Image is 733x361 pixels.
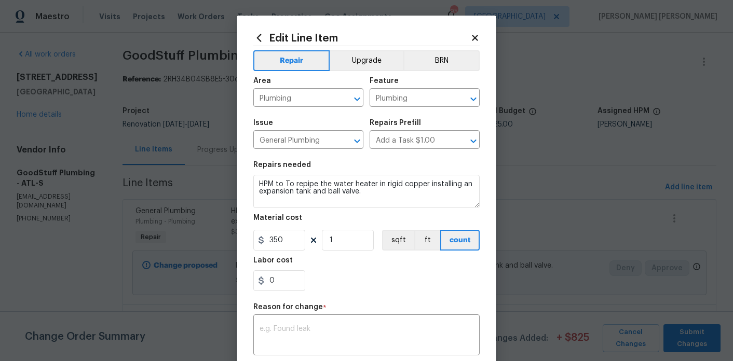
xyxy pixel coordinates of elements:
h5: Area [253,77,271,85]
h5: Material cost [253,214,302,221]
button: Open [466,134,481,148]
textarea: HPM to To repipe the water heater in rigid copper installing an expansion tank and ball valve. [253,175,480,208]
button: Open [350,92,364,106]
button: Open [350,134,364,148]
button: BRN [403,50,480,71]
button: ft [414,230,440,251]
h5: Labor cost [253,257,293,264]
button: count [440,230,480,251]
h5: Reason for change [253,303,323,311]
h5: Issue [253,119,273,127]
button: Upgrade [330,50,404,71]
button: Open [466,92,481,106]
h5: Repairs Prefill [370,119,421,127]
h5: Repairs needed [253,161,311,169]
h5: Feature [370,77,399,85]
h2: Edit Line Item [253,32,470,44]
button: Repair [253,50,330,71]
button: sqft [382,230,414,251]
